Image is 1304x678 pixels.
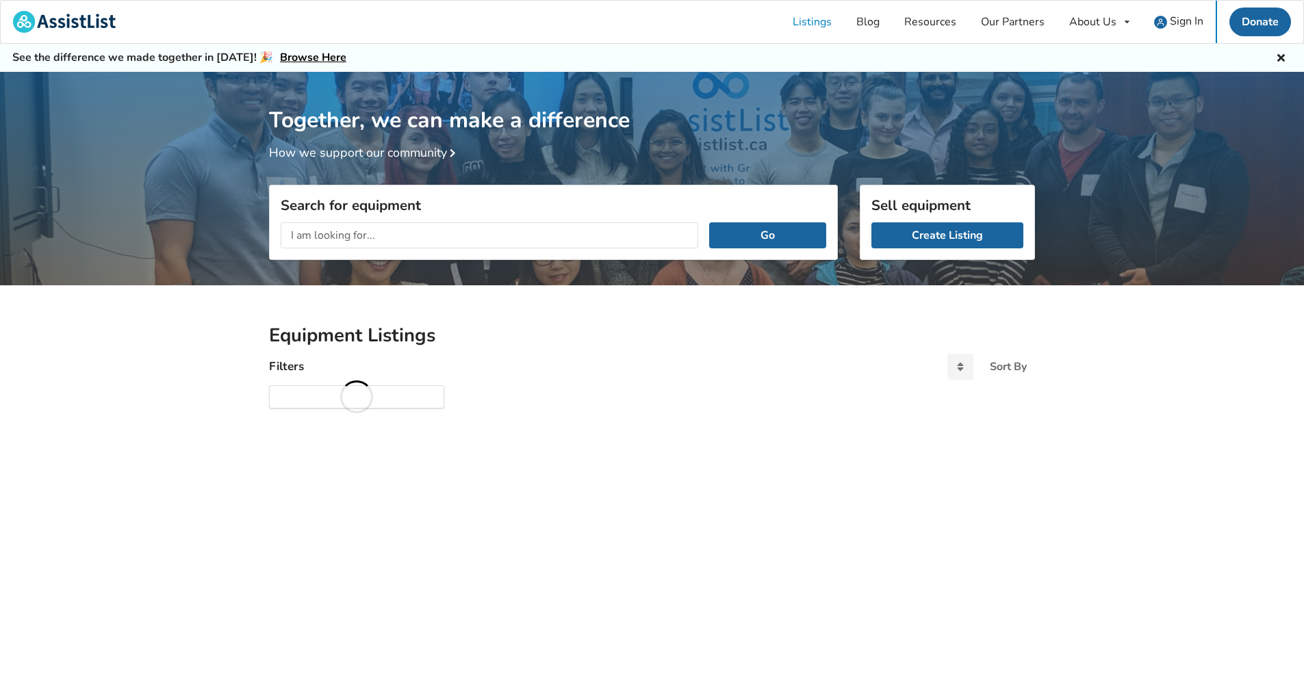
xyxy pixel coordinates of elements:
h4: Filters [269,358,304,374]
h3: Sell equipment [871,196,1023,214]
h1: Together, we can make a difference [269,72,1035,134]
div: About Us [1069,16,1116,27]
a: Resources [892,1,969,43]
div: Sort By [990,361,1027,372]
a: user icon Sign In [1142,1,1216,43]
img: user icon [1154,16,1167,29]
input: I am looking for... [281,222,698,248]
a: How we support our community [269,144,461,161]
a: Create Listing [871,222,1023,248]
h2: Equipment Listings [269,324,1035,348]
h5: See the difference we made together in [DATE]! 🎉 [12,51,346,65]
a: Our Partners [969,1,1057,43]
a: Donate [1229,8,1291,36]
a: Browse Here [280,50,346,65]
img: assistlist-logo [13,11,116,33]
button: Go [709,222,826,248]
a: Listings [780,1,844,43]
h3: Search for equipment [281,196,826,214]
span: Sign In [1170,14,1203,29]
a: Blog [844,1,892,43]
